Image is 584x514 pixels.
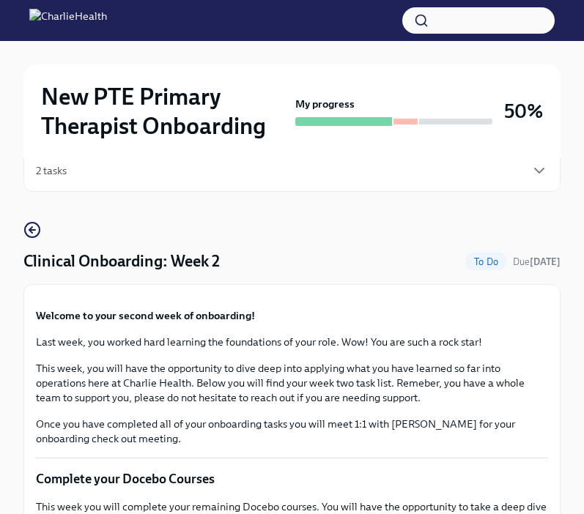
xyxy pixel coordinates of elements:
strong: My progress [295,97,355,111]
span: To Do [465,256,507,267]
p: This week, you will have the opportunity to dive deep into applying what you have learned so far ... [36,361,548,405]
img: CharlieHealth [29,9,107,32]
p: Complete your Docebo Courses [36,470,548,488]
strong: Welcome to your second week of onboarding! [36,309,255,322]
h4: Clinical Onboarding: Week 2 [23,250,220,272]
span: Due [513,256,561,267]
p: Once you have completed all of your onboarding tasks you will meet 1:1 with [PERSON_NAME] for you... [36,417,548,446]
h2: New PTE Primary Therapist Onboarding [41,82,289,141]
h3: 50% [504,98,543,124]
span: August 30th, 2025 10:00 [513,255,561,269]
p: Last week, you worked hard learning the foundations of your role. Wow! You are such a rock star! [36,335,548,349]
strong: [DATE] [530,256,561,267]
div: 2 tasks [36,163,67,178]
